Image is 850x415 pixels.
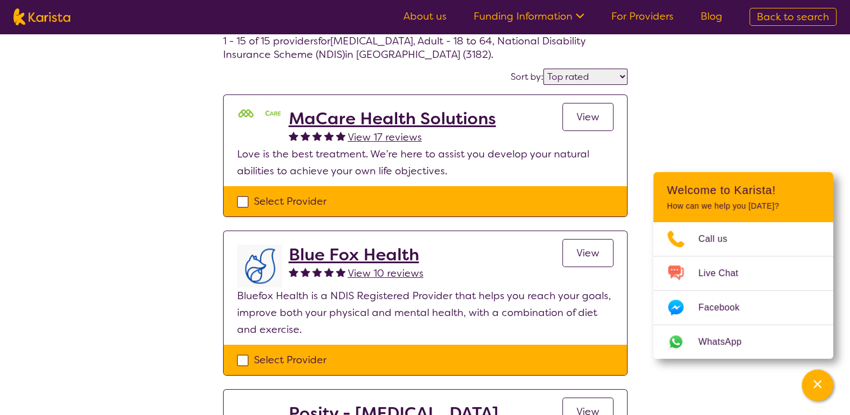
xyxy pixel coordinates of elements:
a: View [562,239,613,267]
a: Web link opens in a new tab. [653,325,833,359]
a: About us [403,10,447,23]
span: WhatsApp [698,333,755,350]
p: How can we help you [DATE]? [667,201,820,211]
a: Back to search [749,8,837,26]
h2: Welcome to Karista! [667,183,820,197]
span: View [576,110,599,124]
button: Channel Menu [802,369,833,401]
img: fullstar [301,131,310,141]
span: View 17 reviews [348,130,422,144]
a: For Providers [611,10,674,23]
img: fullstar [324,267,334,277]
span: View [576,246,599,260]
img: fullstar [324,131,334,141]
img: lyehhyr6avbivpacwqcf.png [237,245,282,287]
img: fullstar [336,131,346,141]
img: Karista logo [13,8,70,25]
img: fullstar [301,267,310,277]
img: fullstar [289,267,298,277]
a: Funding Information [474,10,584,23]
img: fullstar [336,267,346,277]
p: Love is the best treatment. We’re here to assist you develop your natural abilities to achieve yo... [237,146,613,179]
img: fullstar [312,131,322,141]
label: Sort by: [511,71,543,83]
span: Call us [698,231,741,247]
p: Bluefox Health is a NDIS Registered Provider that helps you reach your goals, improve both your p... [237,287,613,338]
a: Blog [701,10,722,23]
a: MaCare Health Solutions [289,109,496,129]
span: View 10 reviews [348,267,424,280]
span: Live Chat [698,265,752,282]
span: Back to search [757,10,829,24]
img: fullstar [312,267,322,277]
img: mgttalrdbt23wl6urpfy.png [237,109,282,120]
a: View 10 reviews [348,265,424,282]
a: View [562,103,613,131]
ul: Choose channel [653,222,833,359]
a: Blue Fox Health [289,245,424,265]
span: Facebook [698,299,753,316]
a: View 17 reviews [348,129,422,146]
img: fullstar [289,131,298,141]
div: Channel Menu [653,172,833,359]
